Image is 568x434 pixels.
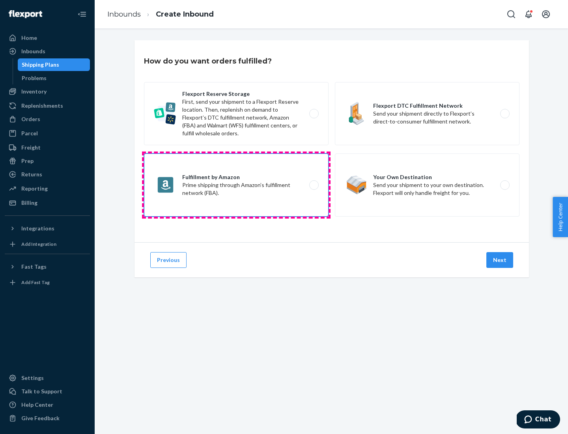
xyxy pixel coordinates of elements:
[21,157,34,165] div: Prep
[21,102,63,110] div: Replenishments
[503,6,519,22] button: Open Search Box
[22,61,59,69] div: Shipping Plans
[486,252,513,268] button: Next
[5,45,90,58] a: Inbounds
[5,141,90,154] a: Freight
[21,47,45,55] div: Inbounds
[21,144,41,152] div: Freight
[5,196,90,209] a: Billing
[150,252,187,268] button: Previous
[22,74,47,82] div: Problems
[18,58,90,71] a: Shipping Plans
[553,197,568,237] button: Help Center
[21,34,37,42] div: Home
[101,3,220,26] ol: breadcrumbs
[156,10,214,19] a: Create Inbound
[21,170,42,178] div: Returns
[5,99,90,112] a: Replenishments
[5,127,90,140] a: Parcel
[5,182,90,195] a: Reporting
[521,6,536,22] button: Open notifications
[21,199,37,207] div: Billing
[5,32,90,44] a: Home
[21,241,56,247] div: Add Integration
[5,85,90,98] a: Inventory
[5,113,90,125] a: Orders
[21,401,53,409] div: Help Center
[21,115,40,123] div: Orders
[21,374,44,382] div: Settings
[5,238,90,251] a: Add Integration
[5,155,90,167] a: Prep
[18,72,90,84] a: Problems
[5,398,90,411] a: Help Center
[5,168,90,181] a: Returns
[9,10,42,18] img: Flexport logo
[144,56,272,66] h3: How do you want orders fulfilled?
[21,224,54,232] div: Integrations
[517,410,560,430] iframe: Opens a widget where you can chat to one of our agents
[5,222,90,235] button: Integrations
[21,279,50,286] div: Add Fast Tag
[74,6,90,22] button: Close Navigation
[21,129,38,137] div: Parcel
[21,263,47,271] div: Fast Tags
[21,185,48,193] div: Reporting
[5,276,90,289] a: Add Fast Tag
[5,372,90,384] a: Settings
[107,10,141,19] a: Inbounds
[21,387,62,395] div: Talk to Support
[21,88,47,95] div: Inventory
[21,414,60,422] div: Give Feedback
[5,412,90,425] button: Give Feedback
[5,260,90,273] button: Fast Tags
[5,385,90,398] button: Talk to Support
[538,6,554,22] button: Open account menu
